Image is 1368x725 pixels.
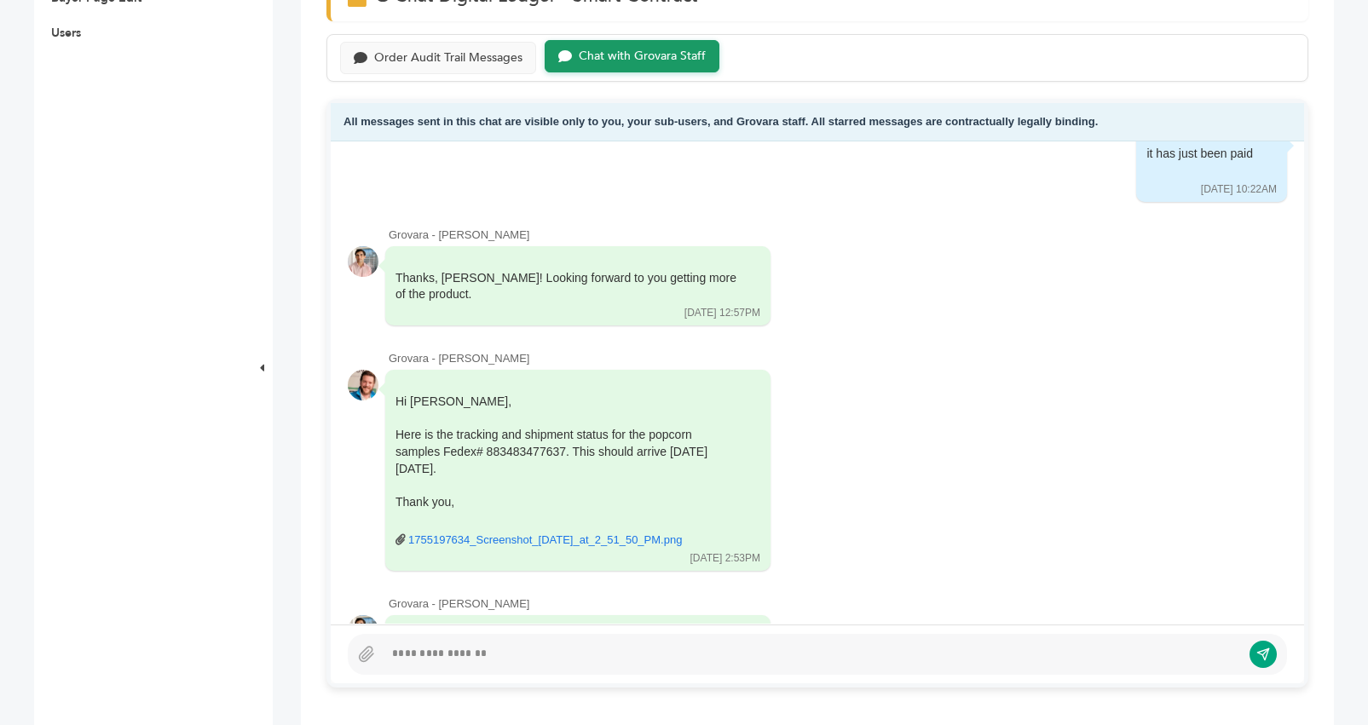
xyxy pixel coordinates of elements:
[690,551,760,566] div: [DATE] 2:53PM
[331,103,1304,141] div: All messages sent in this chat are visible only to you, your sub-users, and Grovara staff. All st...
[389,351,1287,366] div: Grovara - [PERSON_NAME]
[684,306,760,320] div: [DATE] 12:57PM
[1201,182,1277,197] div: [DATE] 10:22AM
[389,596,1287,612] div: Grovara - [PERSON_NAME]
[389,227,1287,243] div: Grovara - [PERSON_NAME]
[395,427,736,477] div: Here is the tracking and shipment status for the popcorn samples Fedex# 883483477637. This should...
[51,25,81,41] a: Users
[395,270,736,303] div: Thanks, [PERSON_NAME]! Looking forward to you getting more of the product.
[408,532,682,548] a: 1755197634_Screenshot_[DATE]_at_2_51_50_PM.png
[395,394,736,549] div: Hi [PERSON_NAME],
[395,494,736,511] div: Thank you,
[1146,146,1253,179] div: it has just been paid
[374,51,522,66] div: Order Audit Trail Messages
[579,49,706,64] div: Chat with Grovara Staff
